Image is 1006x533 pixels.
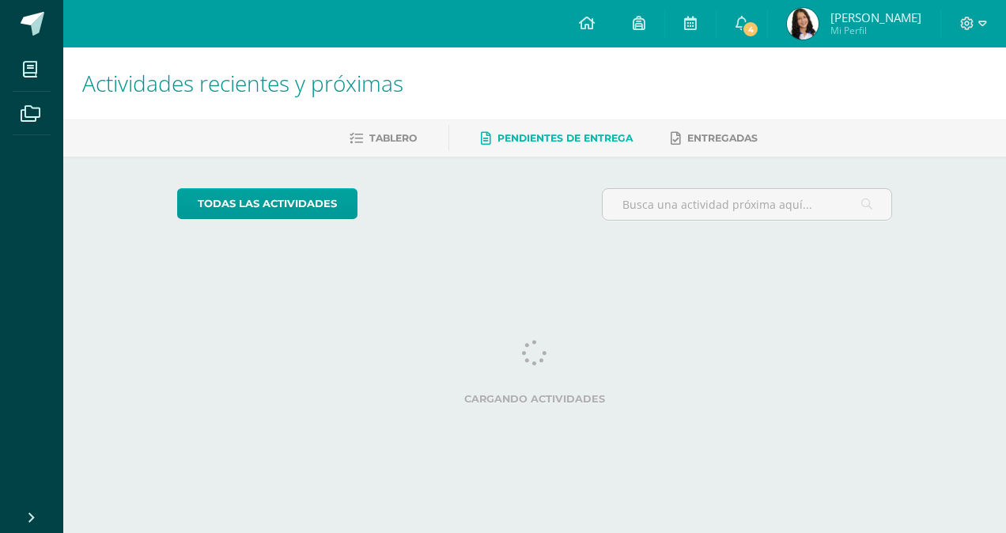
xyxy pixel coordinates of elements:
[481,126,633,151] a: Pendientes de entrega
[603,189,892,220] input: Busca una actividad próxima aquí...
[350,126,417,151] a: Tablero
[177,393,893,405] label: Cargando actividades
[177,188,357,219] a: todas las Actividades
[82,68,403,98] span: Actividades recientes y próximas
[369,132,417,144] span: Tablero
[830,24,921,37] span: Mi Perfil
[787,8,819,40] img: 4df43d4f6b0490ff4d18e76d6063dca9.png
[687,132,758,144] span: Entregadas
[742,21,759,38] span: 4
[671,126,758,151] a: Entregadas
[497,132,633,144] span: Pendientes de entrega
[830,9,921,25] span: [PERSON_NAME]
